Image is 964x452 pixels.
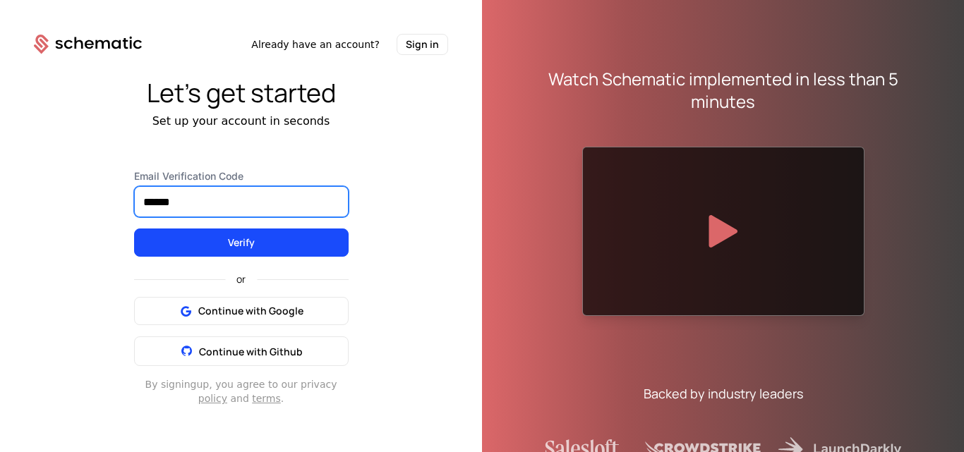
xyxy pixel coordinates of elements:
[198,393,227,404] a: policy
[397,34,448,55] button: Sign in
[252,393,281,404] a: terms
[516,68,930,113] div: Watch Schematic implemented in less than 5 minutes
[134,169,349,183] label: Email Verification Code
[134,228,349,257] button: Verify
[134,336,349,366] button: Continue with Github
[199,345,303,358] span: Continue with Github
[225,274,257,284] span: or
[134,377,349,405] div: By signing up , you agree to our privacy and .
[644,384,803,403] div: Backed by industry leaders
[134,297,349,325] button: Continue with Google
[251,37,380,51] span: Already have an account?
[198,304,303,318] span: Continue with Google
